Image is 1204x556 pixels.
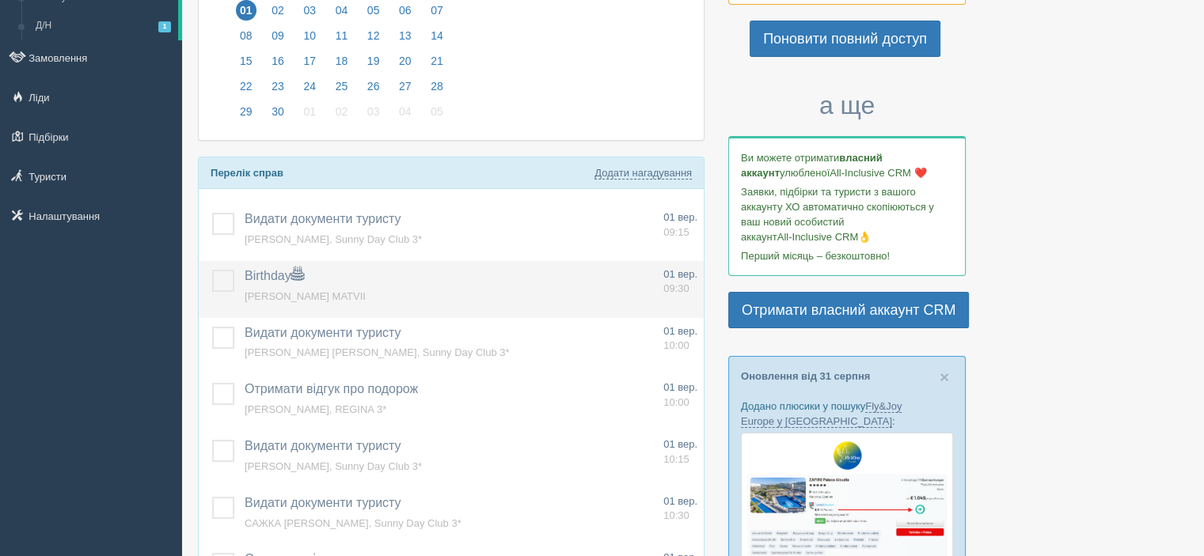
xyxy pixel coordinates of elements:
[427,101,447,122] span: 05
[299,51,320,71] span: 17
[741,399,953,429] p: Додано плюсики у пошуку :
[263,52,293,78] a: 16
[332,51,352,71] span: 18
[741,248,953,263] p: Перший місяць – безкоштовно!
[332,25,352,46] span: 11
[663,396,689,408] span: 10:00
[245,290,366,302] a: [PERSON_NAME] MATVII
[363,101,384,122] span: 03
[363,51,384,71] span: 19
[245,382,418,395] a: Отримати відгук про подорож
[395,76,416,96] span: 27
[236,51,256,71] span: 15
[263,27,293,52] a: 09
[741,150,953,180] p: Ви можете отримати улюбленої
[299,76,320,96] span: 24
[663,268,697,280] span: 01 вер.
[830,167,926,179] span: All-Inclusive CRM ❤️
[663,494,697,524] a: 01 вер. 10:30
[231,2,261,27] a: 01
[327,103,357,128] a: 02
[263,103,293,128] a: 30
[359,103,389,128] a: 03
[663,267,697,297] a: 01 вер. 09:30
[245,496,401,509] span: Видати документи туристу
[294,52,325,78] a: 17
[332,76,352,96] span: 25
[231,103,261,128] a: 29
[363,76,384,96] span: 26
[299,25,320,46] span: 10
[395,25,416,46] span: 13
[741,370,870,382] a: Оновлення від 31 серпня
[663,324,697,354] a: 01 вер. 10:00
[741,400,902,428] a: Fly&Joy Europe у [GEOGRAPHIC_DATA]
[263,78,293,103] a: 23
[245,439,401,452] a: Видати документи туристу
[245,212,401,225] a: Видати документи туристу
[363,25,384,46] span: 12
[299,101,320,122] span: 01
[390,27,420,52] a: 13
[332,101,352,122] span: 02
[263,2,293,27] a: 02
[245,403,386,415] span: [PERSON_NAME], REGINA 3*
[663,325,697,337] span: 01 вер.
[663,438,697,450] span: 01 вер.
[245,233,422,245] a: [PERSON_NAME], Sunny Day Club 3*
[422,27,448,52] a: 14
[422,52,448,78] a: 21
[663,282,689,294] span: 09:30
[594,167,692,180] a: Додати нагадування
[268,101,288,122] span: 30
[294,103,325,128] a: 01
[390,78,420,103] a: 27
[663,211,697,223] span: 01 вер.
[663,226,689,238] span: 09:15
[268,51,288,71] span: 16
[427,25,447,46] span: 14
[327,52,357,78] a: 18
[663,509,689,521] span: 10:30
[390,52,420,78] a: 20
[28,12,178,40] a: Д/Н1
[663,453,689,465] span: 10:15
[245,346,510,358] a: [PERSON_NAME] [PERSON_NAME], Sunny Day Club 3*
[422,78,448,103] a: 28
[359,78,389,103] a: 26
[268,76,288,96] span: 23
[359,27,389,52] a: 12
[777,231,872,243] span: All-Inclusive CRM👌
[395,101,416,122] span: 04
[245,517,461,529] a: САЖКА [PERSON_NAME], Sunny Day Club 3*
[327,78,357,103] a: 25
[359,52,389,78] a: 19
[245,269,304,282] span: Birthday
[741,184,953,244] p: Заявки, підбірки та туристи з вашого аккаунту ХО автоматично скопіюються у ваш новий особистий ак...
[427,51,447,71] span: 21
[728,292,969,328] a: Отримати власний аккаунт CRM
[245,326,401,339] a: Видати документи туристу
[294,2,325,27] a: 03
[294,27,325,52] a: 10
[245,460,422,472] a: [PERSON_NAME], Sunny Day Club 3*
[940,368,949,386] span: ×
[422,103,448,128] a: 05
[663,339,689,351] span: 10:00
[211,167,283,179] b: Перелік справ
[390,103,420,128] a: 04
[940,369,949,385] button: Close
[236,76,256,96] span: 22
[395,51,416,71] span: 20
[231,78,261,103] a: 22
[231,52,261,78] a: 15
[663,380,697,410] a: 01 вер. 10:00
[663,437,697,467] a: 01 вер. 10:15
